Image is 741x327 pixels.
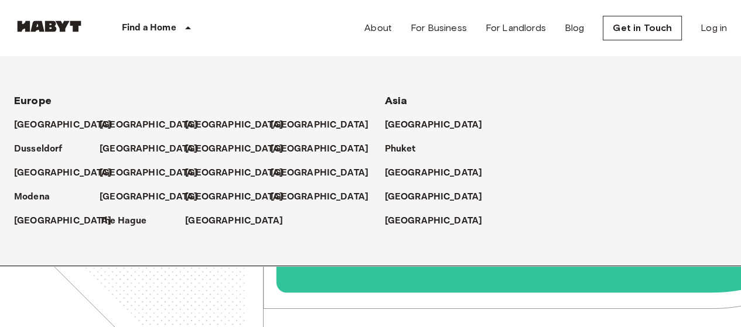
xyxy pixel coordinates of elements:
p: [GEOGRAPHIC_DATA] [185,142,283,156]
a: [GEOGRAPHIC_DATA] [185,142,295,156]
span: Asia [385,94,408,107]
a: [GEOGRAPHIC_DATA] [14,166,124,180]
a: About [364,21,392,35]
a: [GEOGRAPHIC_DATA] [185,118,295,132]
a: [GEOGRAPHIC_DATA] [185,166,295,180]
p: [GEOGRAPHIC_DATA] [185,214,283,228]
a: For Business [411,21,467,35]
span: Europe [14,94,52,107]
p: [GEOGRAPHIC_DATA] [100,142,197,156]
a: [GEOGRAPHIC_DATA] [385,166,494,180]
a: The Hague [100,214,158,228]
a: [GEOGRAPHIC_DATA] [100,190,209,204]
img: Habyt [14,20,84,32]
p: [GEOGRAPHIC_DATA] [14,214,112,228]
p: [GEOGRAPHIC_DATA] [271,190,368,204]
p: Dusseldorf [14,142,63,156]
a: [GEOGRAPHIC_DATA] [185,214,295,228]
a: [GEOGRAPHIC_DATA] [100,118,209,132]
a: For Landlords [486,21,546,35]
p: [GEOGRAPHIC_DATA] [271,118,368,132]
p: [GEOGRAPHIC_DATA] [385,190,483,204]
p: [GEOGRAPHIC_DATA] [100,118,197,132]
a: [GEOGRAPHIC_DATA] [100,142,209,156]
a: [GEOGRAPHIC_DATA] [271,190,380,204]
p: [GEOGRAPHIC_DATA] [271,166,368,180]
a: [GEOGRAPHIC_DATA] [385,190,494,204]
p: [GEOGRAPHIC_DATA] [185,190,283,204]
a: Get in Touch [603,16,682,40]
p: [GEOGRAPHIC_DATA] [385,214,483,228]
a: [GEOGRAPHIC_DATA] [271,142,380,156]
a: Dusseldorf [14,142,74,156]
p: [GEOGRAPHIC_DATA] [14,118,112,132]
a: [GEOGRAPHIC_DATA] [185,190,295,204]
a: Log in [701,21,727,35]
p: Phuket [385,142,416,156]
p: [GEOGRAPHIC_DATA] [14,166,112,180]
p: [GEOGRAPHIC_DATA] [185,118,283,132]
a: [GEOGRAPHIC_DATA] [271,118,380,132]
p: [GEOGRAPHIC_DATA] [271,142,368,156]
a: [GEOGRAPHIC_DATA] [385,214,494,228]
a: [GEOGRAPHIC_DATA] [385,118,494,132]
p: [GEOGRAPHIC_DATA] [100,166,197,180]
a: [GEOGRAPHIC_DATA] [100,166,209,180]
a: Modena [14,190,62,204]
a: [GEOGRAPHIC_DATA] [271,166,380,180]
p: [GEOGRAPHIC_DATA] [100,190,197,204]
a: Phuket [385,142,428,156]
p: [GEOGRAPHIC_DATA] [385,118,483,132]
p: Modena [14,190,50,204]
p: The Hague [100,214,146,228]
a: [GEOGRAPHIC_DATA] [14,118,124,132]
p: Find a Home [122,21,176,35]
a: [GEOGRAPHIC_DATA] [14,214,124,228]
a: Blog [565,21,585,35]
p: [GEOGRAPHIC_DATA] [185,166,283,180]
p: [GEOGRAPHIC_DATA] [385,166,483,180]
